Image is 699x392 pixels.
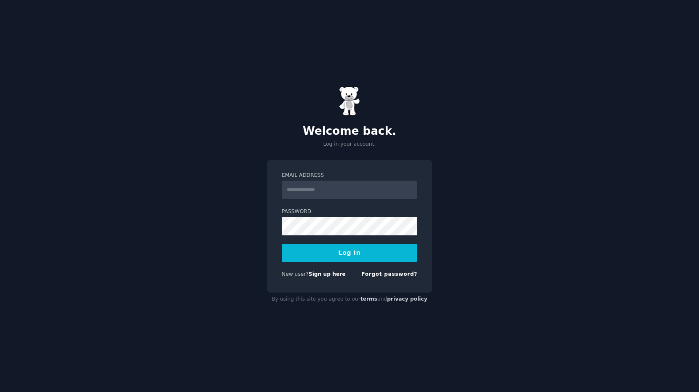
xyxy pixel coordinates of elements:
p: Log in your account. [267,141,432,148]
img: Gummy Bear [339,86,360,116]
h2: Welcome back. [267,125,432,138]
label: Password [282,208,417,216]
a: privacy policy [387,296,427,302]
label: Email Address [282,172,417,179]
a: Forgot password? [361,271,417,277]
button: Log In [282,244,417,262]
div: By using this site you agree to our and [267,293,432,306]
a: Sign up here [309,271,346,277]
a: terms [360,296,377,302]
span: New user? [282,271,309,277]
